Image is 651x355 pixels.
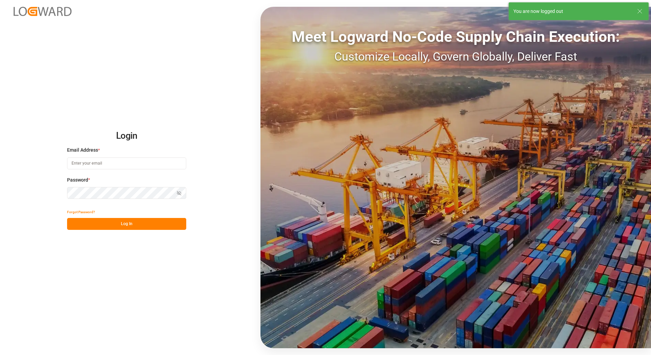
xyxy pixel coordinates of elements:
[14,7,72,16] img: Logward_new_orange.png
[67,206,95,218] button: Forgot Password?
[67,218,186,230] button: Log In
[67,125,186,147] h2: Login
[260,26,651,48] div: Meet Logward No-Code Supply Chain Execution:
[67,157,186,169] input: Enter your email
[67,176,88,184] span: Password
[260,48,651,65] div: Customize Locally, Govern Globally, Deliver Fast
[513,8,631,15] div: You are now logged out
[67,147,98,154] span: Email Address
